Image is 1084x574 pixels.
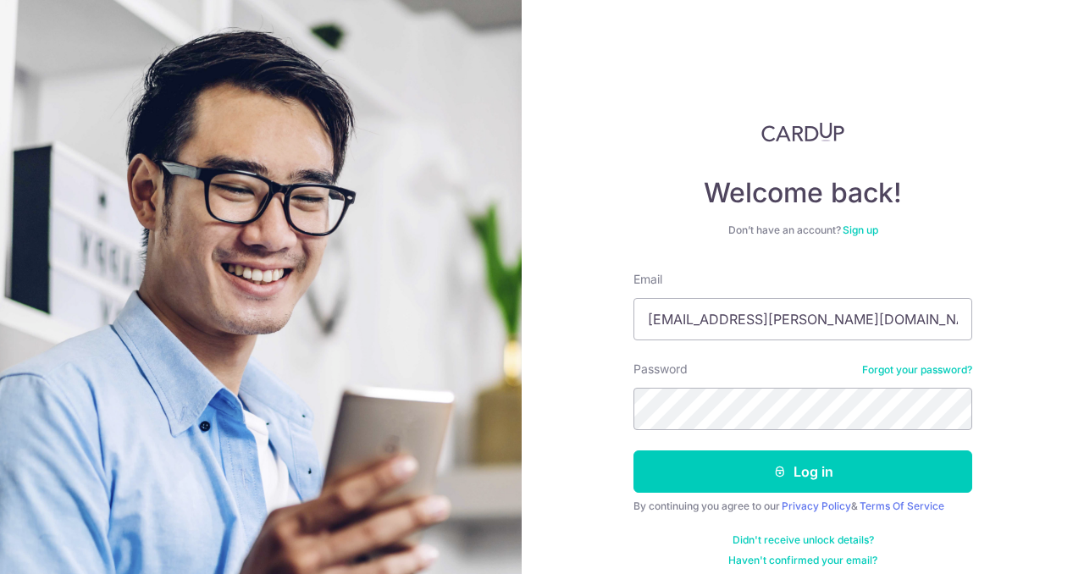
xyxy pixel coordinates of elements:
a: Forgot your password? [862,363,972,377]
div: By continuing you agree to our & [633,499,972,513]
input: Enter your Email [633,298,972,340]
a: Didn't receive unlock details? [733,533,874,547]
a: Terms Of Service [860,499,944,512]
a: Privacy Policy [782,499,851,512]
label: Email [633,271,662,288]
div: Don’t have an account? [633,224,972,237]
label: Password [633,361,688,378]
img: CardUp Logo [761,122,844,142]
button: Log in [633,450,972,493]
h4: Welcome back! [633,176,972,210]
a: Haven't confirmed your email? [728,554,877,567]
a: Sign up [843,224,878,236]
